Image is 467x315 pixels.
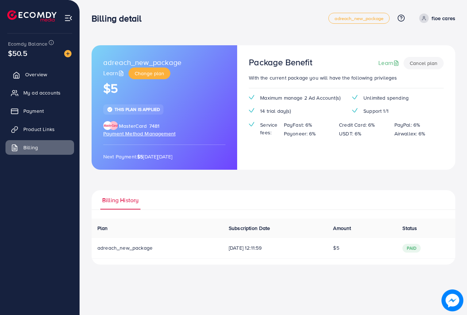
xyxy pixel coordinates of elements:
[352,95,358,100] img: tick
[103,121,118,130] img: brand
[339,120,375,129] p: Credit Card: 6%
[378,59,401,67] a: Learn
[335,16,383,21] span: adreach_new_package
[260,121,278,136] span: Service fees:
[128,68,170,79] button: Change plan
[97,224,108,232] span: Plan
[402,224,417,232] span: Status
[23,144,38,151] span: Billing
[23,89,61,96] span: My ad accounts
[394,120,420,129] p: PayPal: 6%
[23,126,55,133] span: Product Links
[115,106,160,112] span: This plan is applied
[249,73,444,82] p: With the current package you will have the following privileges
[333,224,351,232] span: Amount
[260,94,340,101] span: Maximum manage 2 Ad Account(s)
[249,108,254,113] img: tick
[394,129,425,138] p: Airwallex: 6%
[249,95,254,100] img: tick
[363,107,389,115] span: Support 1/1
[5,104,74,118] a: Payment
[64,50,72,57] img: image
[103,57,181,68] span: adreach_new_package
[441,289,463,311] img: image
[249,57,312,68] h3: Package Benefit
[103,130,175,137] span: Payment Method Management
[8,40,47,47] span: Ecomdy Balance
[5,67,74,82] a: Overview
[402,244,421,253] span: paid
[137,153,143,160] strong: $5
[102,196,139,204] span: Billing History
[23,107,44,115] span: Payment
[92,13,147,24] h3: Billing detail
[5,140,74,155] a: Billing
[328,13,390,24] a: adreach_new_package
[229,244,322,251] span: [DATE] 12:11:59
[107,107,113,112] img: tick
[119,122,147,130] span: MasterCard
[103,69,126,77] a: Learn
[284,129,316,138] p: Payoneer: 6%
[103,152,225,161] p: Next Payment: [DATE][DATE]
[135,70,164,77] span: Change plan
[103,81,225,96] h1: $5
[5,85,74,100] a: My ad accounts
[64,14,73,22] img: menu
[5,122,74,137] a: Product Links
[363,94,409,101] span: Unlimited spending
[229,224,270,232] span: Subscription Date
[404,57,444,69] button: Cancel plan
[333,244,339,251] span: $5
[7,10,57,22] img: logo
[416,14,455,23] a: floe cares
[25,71,47,78] span: Overview
[284,120,312,129] p: PayFast: 6%
[249,122,254,127] img: tick
[8,48,27,58] span: $50.5
[339,129,361,138] p: USDT: 6%
[97,244,153,251] span: adreach_new_package
[149,122,160,130] span: 7481
[432,14,455,23] p: floe cares
[352,108,358,113] img: tick
[260,107,291,115] span: 14 trial day(s)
